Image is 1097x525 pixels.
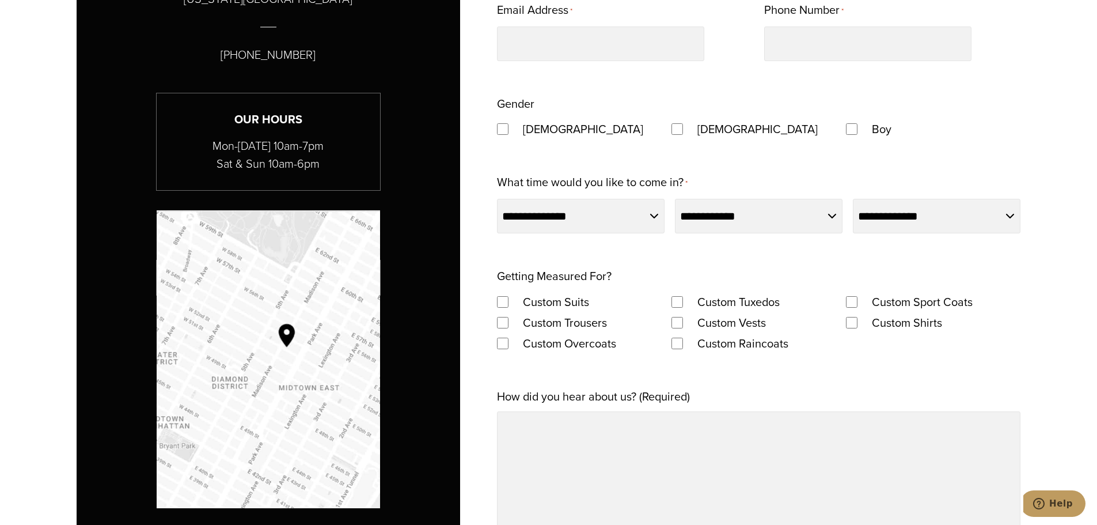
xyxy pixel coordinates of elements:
label: Custom Vests [686,312,777,333]
label: Custom Shirts [860,312,954,333]
p: [PHONE_NUMBER] [221,46,316,64]
label: What time would you like to come in? [497,172,688,194]
h3: Our Hours [157,111,380,129]
label: Custom Suits [511,292,601,312]
label: How did you hear about us? (Required) [497,386,690,407]
label: Custom Overcoats [511,333,628,354]
label: [DEMOGRAPHIC_DATA] [686,119,829,139]
label: Boy [860,119,903,139]
a: Map to Alan David Custom [157,210,380,508]
label: Custom Trousers [511,312,618,333]
legend: Gender [497,93,534,114]
label: Custom Tuxedos [686,292,791,312]
p: Mon-[DATE] 10am-7pm Sat & Sun 10am-6pm [157,137,380,173]
img: Google map with pin showing Alan David location at Madison Avenue & 53rd Street NY [157,210,380,508]
label: Custom Raincoats [686,333,800,354]
label: Custom Sport Coats [860,292,984,312]
label: [DEMOGRAPHIC_DATA] [511,119,655,139]
legend: Getting Measured For? [497,266,612,286]
iframe: Opens a widget where you can chat to one of our agents [1023,490,1085,519]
